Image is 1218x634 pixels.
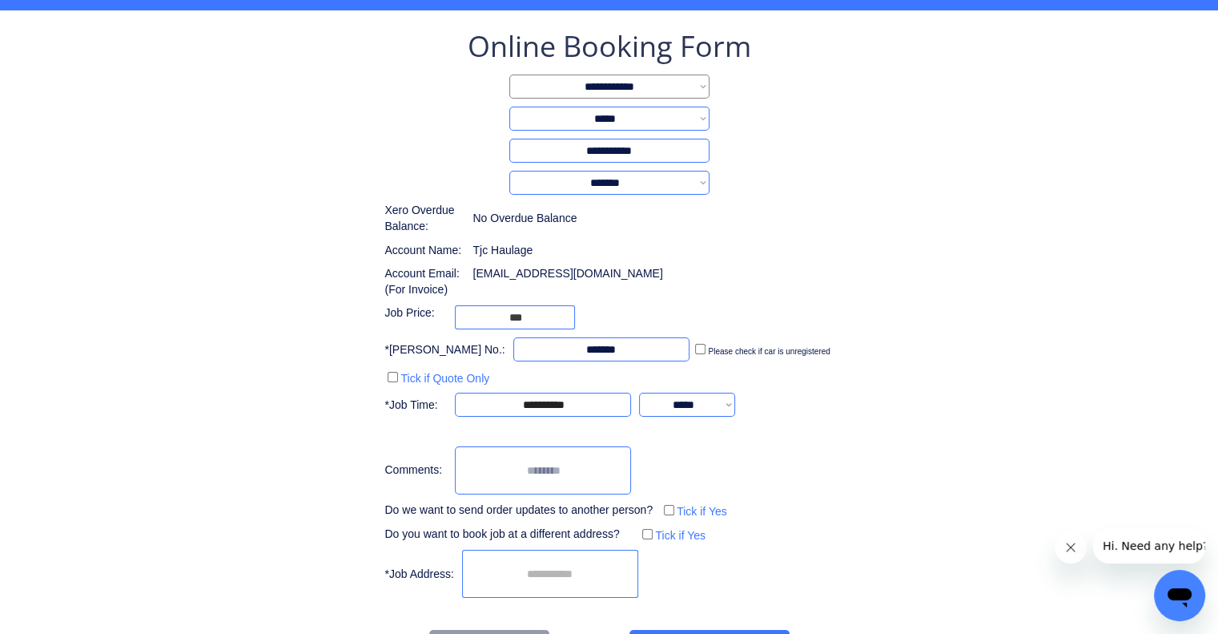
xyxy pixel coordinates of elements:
[1093,528,1205,563] iframe: Message from company
[655,529,705,542] label: Tick if Yes
[384,305,447,321] div: Job Price:
[472,211,577,227] div: No Overdue Balance
[10,11,115,24] span: Hi. Need any help?
[468,26,751,67] div: Online Booking Form
[708,347,830,356] label: Please check if car is unregistered
[1154,570,1205,621] iframe: Button to launch messaging window
[384,527,631,543] div: Do you want to book job at a different address?
[384,503,653,519] div: Do we want to send order updates to another person?
[384,567,453,583] div: *Job Address:
[384,203,464,234] div: Xero Overdue Balance:
[400,372,489,385] label: Tick if Quote Only
[384,243,464,259] div: Account Name:
[384,266,464,297] div: Account Email: (For Invoice)
[384,342,504,358] div: *[PERSON_NAME] No.:
[384,462,447,479] div: Comments:
[677,505,727,518] label: Tick if Yes
[384,398,447,414] div: *Job Time:
[472,266,662,282] div: [EMAIL_ADDRESS][DOMAIN_NAME]
[472,243,533,259] div: Tjc Haulage
[1055,531,1087,563] iframe: Close message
